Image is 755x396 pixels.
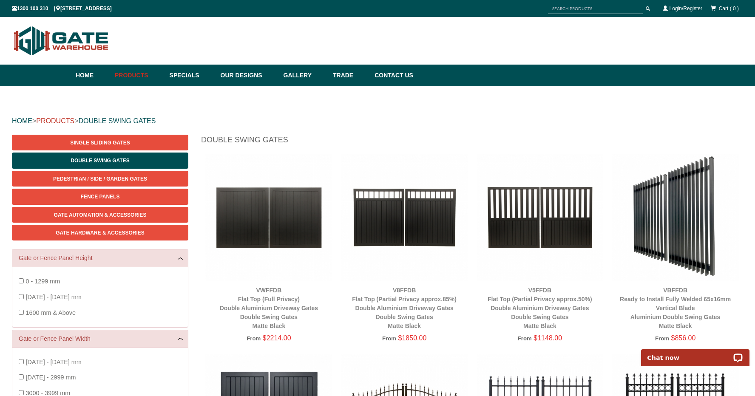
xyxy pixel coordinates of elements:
span: 0 - 1299 mm [26,278,60,285]
div: > > [12,107,743,135]
img: V8FFDB - Flat Top (Partial Privacy approx.85%) - Double Aluminium Driveway Gates - Double Swing G... [341,154,468,281]
span: Gate Hardware & Accessories [56,230,145,236]
span: Fence Panels [81,194,120,200]
span: 1600 mm & Above [26,309,76,316]
span: [DATE] - 2999 mm [26,374,76,381]
h1: Double Swing Gates [201,135,743,150]
a: Contact Us [370,65,413,86]
span: $1148.00 [534,334,562,342]
a: Double Swing Gates [12,153,188,168]
input: SEARCH PRODUCTS [548,3,643,14]
span: Double Swing Gates [71,158,129,164]
span: Cart ( 0 ) [719,6,739,11]
span: $1850.00 [398,334,427,342]
span: From [518,335,532,342]
span: 1300 100 310 | [STREET_ADDRESS] [12,6,112,11]
a: VBFFDBReady to Install Fully Welded 65x16mm Vertical BladeAluminium Double Swing GatesMatte Black [620,287,731,329]
a: Gate Hardware & Accessories [12,225,188,240]
a: Trade [329,65,370,86]
img: VBFFDB - Ready to Install Fully Welded 65x16mm Vertical Blade - Aluminium Double Swing Gates - Ma... [612,154,739,281]
img: Gate Warehouse [12,21,111,60]
a: HOME [12,117,32,124]
a: Home [76,65,111,86]
a: Login/Register [670,6,702,11]
span: $856.00 [671,334,696,342]
span: From [382,335,396,342]
span: Pedestrian / Side / Garden Gates [53,176,147,182]
span: [DATE] - [DATE] mm [26,294,81,300]
a: Products [111,65,165,86]
img: V5FFDB - Flat Top (Partial Privacy approx.50%) - Double Aluminium Driveway Gates - Double Swing G... [477,154,604,281]
span: From [247,335,261,342]
span: [DATE] - [DATE] mm [26,359,81,365]
img: VWFFDB - Flat Top (Full Privacy) - Double Aluminium Driveway Gates - Double Swing Gates - Matte B... [205,154,332,281]
a: VWFFDBFlat Top (Full Privacy)Double Aluminium Driveway GatesDouble Swing GatesMatte Black [220,287,318,329]
a: Gate Automation & Accessories [12,207,188,223]
a: Gate or Fence Panel Width [19,334,182,343]
span: From [655,335,669,342]
a: Fence Panels [12,189,188,204]
a: V8FFDBFlat Top (Partial Privacy approx.85%)Double Aluminium Driveway GatesDouble Swing GatesMatte... [352,287,457,329]
span: Single Sliding Gates [70,140,130,146]
a: Our Designs [216,65,279,86]
iframe: LiveChat chat widget [636,339,755,366]
a: Pedestrian / Side / Garden Gates [12,171,188,187]
a: Specials [165,65,216,86]
a: Gate or Fence Panel Height [19,254,182,263]
span: Gate Automation & Accessories [54,212,147,218]
a: V5FFDBFlat Top (Partial Privacy approx.50%)Double Aluminium Driveway GatesDouble Swing GatesMatte... [488,287,592,329]
a: Gallery [279,65,329,86]
a: PRODUCTS [36,117,74,124]
a: DOUBLE SWING GATES [78,117,156,124]
a: Single Sliding Gates [12,135,188,150]
span: $2214.00 [263,334,291,342]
